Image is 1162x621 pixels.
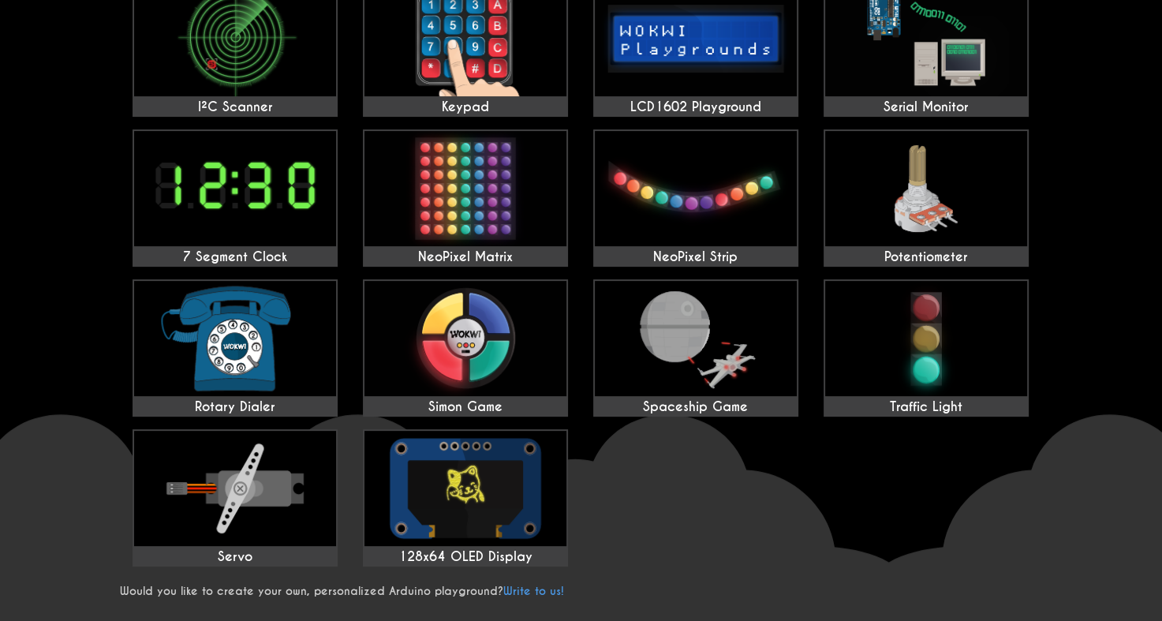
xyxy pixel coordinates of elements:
a: Simon Game [363,279,568,417]
div: Traffic Light [825,399,1027,415]
a: Write to us! [503,584,564,598]
div: Rotary Dialer [134,399,336,415]
a: Spaceship Game [593,279,798,417]
div: Serial Monitor [825,99,1027,115]
div: Servo [134,549,336,565]
a: Potentiometer [824,129,1029,267]
img: NeoPixel Strip [595,131,797,246]
img: 7 Segment Clock [134,131,336,246]
img: Traffic Light [825,281,1027,396]
a: 128x64 OLED Display [363,429,568,567]
a: 7 Segment Clock [133,129,338,267]
div: Simon Game [364,399,566,415]
div: NeoPixel Strip [595,249,797,265]
div: LCD1602 Playground [595,99,797,115]
div: I²C Scanner [134,99,336,115]
img: Simon Game [364,281,566,396]
div: NeoPixel Matrix [364,249,566,265]
img: Rotary Dialer [134,281,336,396]
img: NeoPixel Matrix [364,131,566,246]
div: 128x64 OLED Display [364,549,566,565]
div: Keypad [364,99,566,115]
a: NeoPixel Strip [593,129,798,267]
div: Spaceship Game [595,399,797,415]
img: 128x64 OLED Display [364,431,566,546]
img: Spaceship Game [595,281,797,396]
a: Traffic Light [824,279,1029,417]
img: Servo [134,431,336,546]
a: NeoPixel Matrix [363,129,568,267]
img: Potentiometer [825,131,1027,246]
a: Servo [133,429,338,567]
p: Would you like to create your own, personalized Arduino playground? [120,584,1043,598]
a: Rotary Dialer [133,279,338,417]
div: 7 Segment Clock [134,249,336,265]
div: Potentiometer [825,249,1027,265]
